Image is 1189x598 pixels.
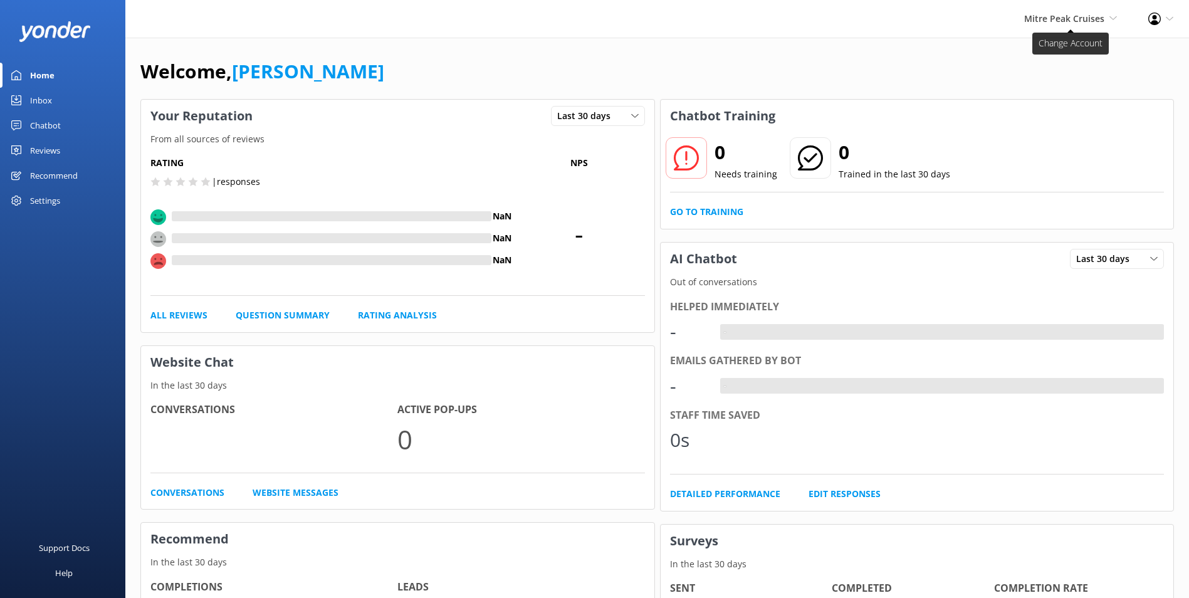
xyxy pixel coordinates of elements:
div: Support Docs [39,535,90,560]
a: Conversations [150,486,224,500]
span: Last 30 days [557,109,618,123]
h4: NaN [491,209,513,223]
a: Detailed Performance [670,487,780,501]
h3: Chatbot Training [661,100,785,132]
h3: Your Reputation [141,100,262,132]
h4: Completion Rate [994,580,1156,597]
h3: Website Chat [141,346,654,379]
h3: AI Chatbot [661,243,746,275]
p: Needs training [715,167,777,181]
p: In the last 30 days [141,555,654,569]
div: Helped immediately [670,299,1165,315]
p: In the last 30 days [141,379,654,392]
h4: Sent [670,580,832,597]
p: NPS [513,156,645,170]
div: - [670,317,708,347]
h3: Surveys [661,525,1174,557]
p: From all sources of reviews [141,132,654,146]
img: yonder-white-logo.png [19,21,91,42]
span: Last 30 days [1076,252,1137,266]
h4: Leads [397,579,644,595]
a: Question Summary [236,308,330,322]
div: Staff time saved [670,407,1165,424]
p: 0 [397,418,644,460]
div: Emails gathered by bot [670,353,1165,369]
div: Settings [30,188,60,213]
h4: Conversations [150,402,397,418]
div: - [720,378,730,394]
h2: 0 [715,137,777,167]
h1: Welcome, [140,56,384,87]
div: Inbox [30,88,52,113]
h4: Active Pop-ups [397,402,644,418]
span: - [513,218,645,249]
a: [PERSON_NAME] [232,58,384,84]
h3: Recommend [141,523,654,555]
div: Chatbot [30,113,61,138]
h5: Rating [150,156,513,170]
h4: Completions [150,579,397,595]
div: - [670,371,708,401]
div: Home [30,63,55,88]
p: Out of conversations [661,275,1174,289]
a: Website Messages [253,486,338,500]
p: Trained in the last 30 days [839,167,950,181]
p: | responses [212,175,260,189]
h4: NaN [491,253,513,267]
a: Edit Responses [809,487,881,501]
div: - [720,324,730,340]
a: Rating Analysis [358,308,437,322]
div: Help [55,560,73,585]
div: Recommend [30,163,78,188]
div: 0s [670,425,708,455]
p: In the last 30 days [661,557,1174,571]
div: Reviews [30,138,60,163]
a: All Reviews [150,308,207,322]
h2: 0 [839,137,950,167]
a: Go to Training [670,205,743,219]
h4: Completed [832,580,994,597]
span: Mitre Peak Cruises [1024,13,1104,24]
h4: NaN [491,231,513,245]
